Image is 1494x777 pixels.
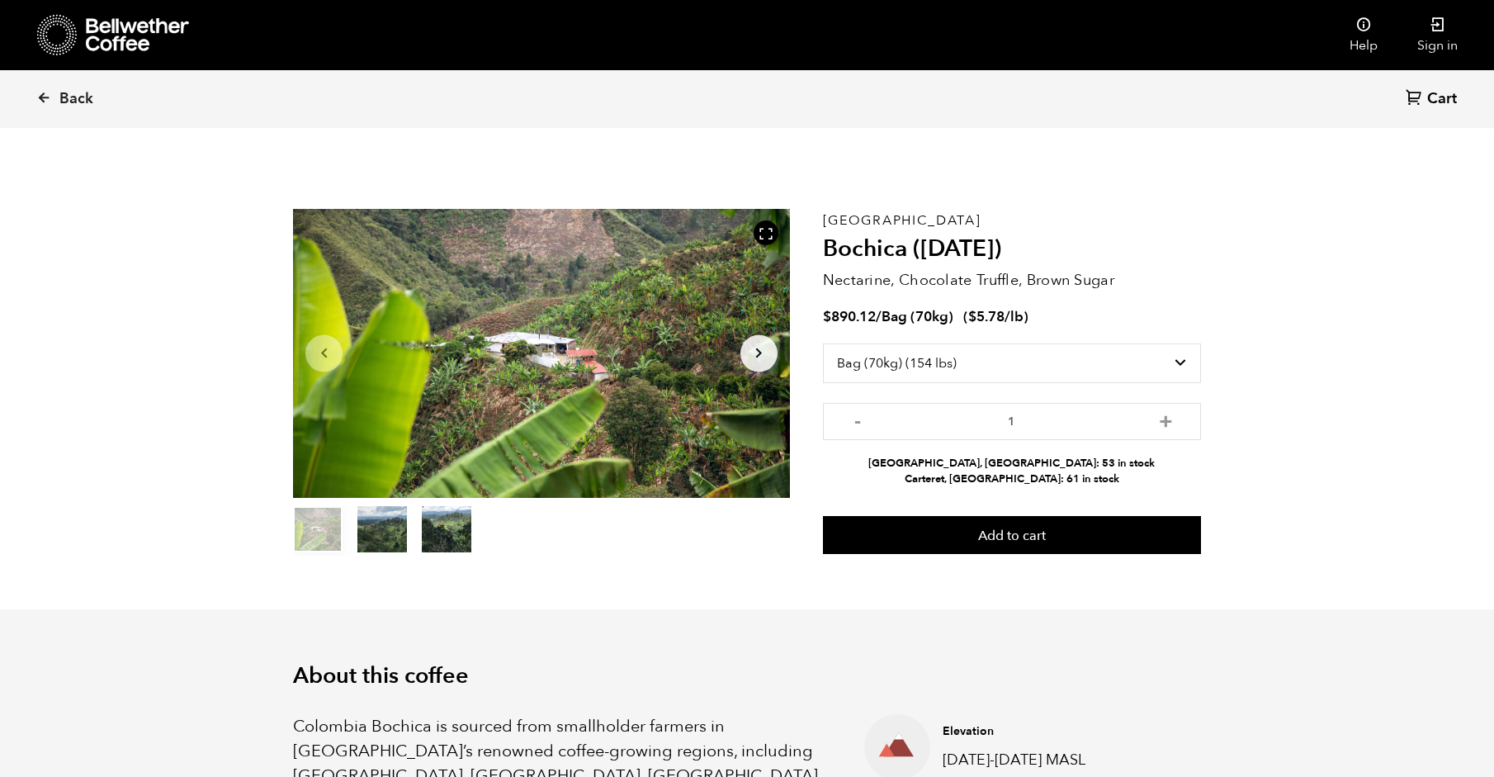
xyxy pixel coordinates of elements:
[943,723,1099,740] h4: Elevation
[1156,411,1176,428] button: +
[823,307,831,326] span: $
[293,663,1201,689] h2: About this coffee
[823,235,1201,263] h2: Bochica ([DATE])
[1406,88,1461,111] a: Cart
[1427,89,1457,109] span: Cart
[1005,307,1024,326] span: /lb
[848,411,868,428] button: -
[823,269,1201,291] p: Nectarine, Chocolate Truffle, Brown Sugar
[823,516,1201,554] button: Add to cart
[882,307,953,326] span: Bag (70kg)
[823,456,1201,471] li: [GEOGRAPHIC_DATA], [GEOGRAPHIC_DATA]: 53 in stock
[876,307,882,326] span: /
[968,307,976,326] span: $
[823,307,876,326] bdi: 890.12
[968,307,1005,326] bdi: 5.78
[823,471,1201,487] li: Carteret, [GEOGRAPHIC_DATA]: 61 in stock
[59,89,93,109] span: Back
[963,307,1028,326] span: ( )
[943,749,1099,771] p: [DATE]-[DATE] MASL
